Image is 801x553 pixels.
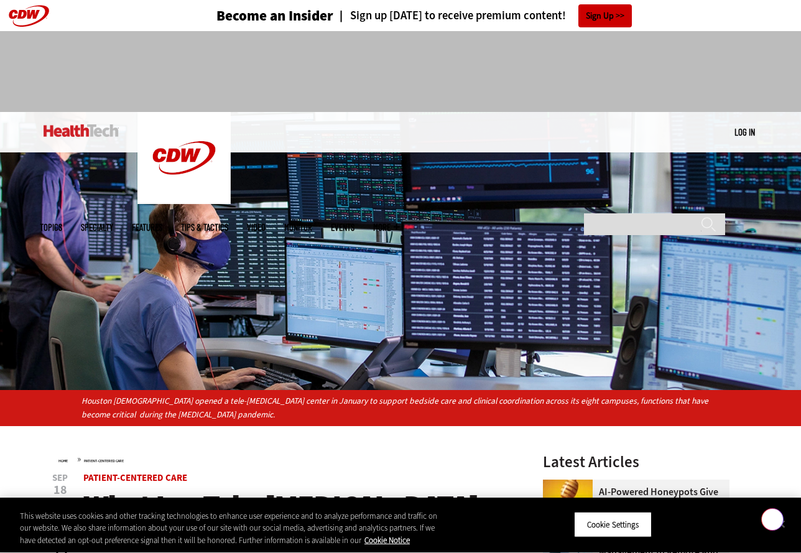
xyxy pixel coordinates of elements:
[44,124,119,137] img: Home
[216,9,333,23] h3: Become an Insider
[574,511,652,537] button: Cookie Settings
[734,126,755,139] div: User menu
[52,484,68,496] span: 18
[543,454,729,470] h3: Latest Articles
[331,223,354,232] a: Events
[58,454,510,464] div: »
[578,4,632,27] a: Sign Up
[81,394,720,422] p: Houston [DEMOGRAPHIC_DATA] opened a tele-[MEDICAL_DATA] center in January to support bedside care...
[84,458,124,463] a: Patient-Centered Care
[53,497,68,507] span: 2020
[20,510,440,547] div: This website uses cookies and other tracking technologies to enhance user experience and to analy...
[333,10,566,22] a: Sign up [DATE] to receive premium content!
[543,480,593,529] img: jar of honey with a honey dipper
[81,223,113,232] span: Specialty
[734,126,755,137] a: Log in
[543,480,599,490] a: jar of honey with a honey dipper
[40,223,62,232] span: Topics
[52,473,68,483] span: Sep
[373,223,399,232] span: More
[543,487,722,517] a: AI-Powered Honeypots Give Healthcare Organizations a Leg Up on Attackers
[137,194,231,207] a: CDW
[58,458,68,463] a: Home
[181,223,228,232] a: Tips & Tactics
[284,223,312,232] a: MonITor
[170,9,333,23] a: Become an Insider
[132,223,162,232] a: Features
[137,112,231,204] img: Home
[364,535,410,546] a: More information about your privacy
[83,472,187,484] a: Patient-Centered Care
[174,44,627,100] iframe: advertisement
[247,223,266,232] a: Video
